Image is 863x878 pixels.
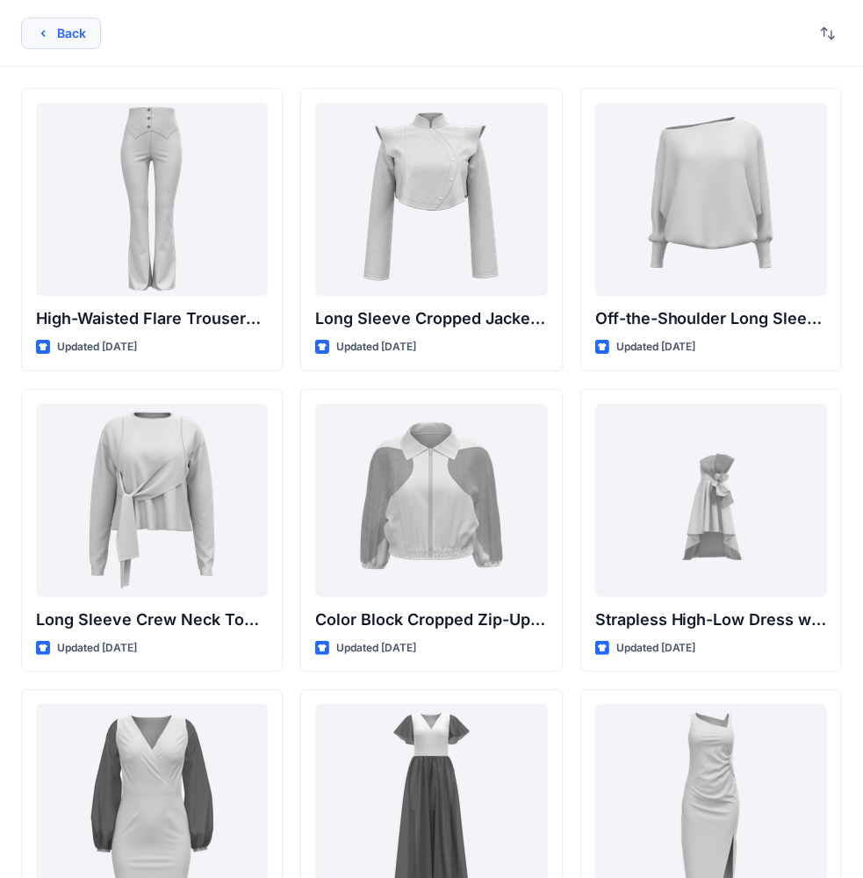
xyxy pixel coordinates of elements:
p: Updated [DATE] [336,639,416,658]
p: High-Waisted Flare Trousers with Button Detail [36,306,268,331]
p: Off-the-Shoulder Long Sleeve Top [595,306,827,331]
a: Long Sleeve Crew Neck Top with Asymmetrical Tie Detail [36,404,268,597]
p: Long Sleeve Crew Neck Top with Asymmetrical Tie Detail [36,608,268,632]
p: Updated [DATE] [57,338,137,356]
a: Off-the-Shoulder Long Sleeve Top [595,103,827,296]
a: Long Sleeve Cropped Jacket with Mandarin Collar and Shoulder Detail [315,103,547,296]
p: Updated [DATE] [57,639,137,658]
button: Back [21,18,101,49]
p: Strapless High-Low Dress with Side Bow Detail [595,608,827,632]
p: Updated [DATE] [336,338,416,356]
a: Color Block Cropped Zip-Up Jacket with Sheer Sleeves [315,404,547,597]
p: Color Block Cropped Zip-Up Jacket with Sheer Sleeves [315,608,547,632]
a: High-Waisted Flare Trousers with Button Detail [36,103,268,296]
p: Updated [DATE] [616,639,696,658]
p: Long Sleeve Cropped Jacket with Mandarin Collar and Shoulder Detail [315,306,547,331]
p: Updated [DATE] [616,338,696,356]
a: Strapless High-Low Dress with Side Bow Detail [595,404,827,597]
